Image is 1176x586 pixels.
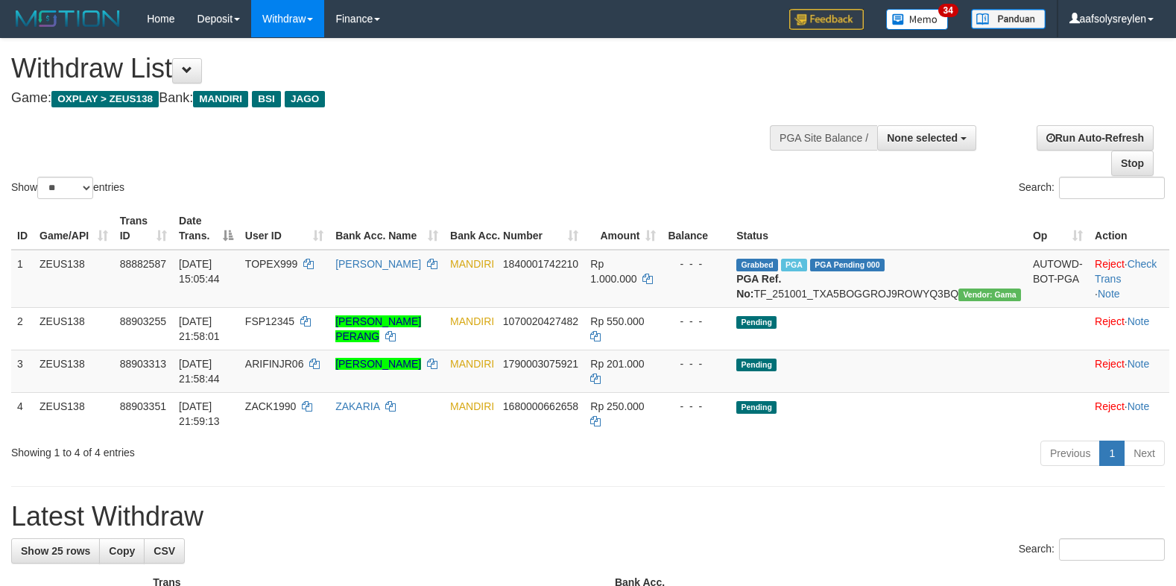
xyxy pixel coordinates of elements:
span: MANDIRI [450,358,494,370]
span: Vendor URL: https://trx31.1velocity.biz [958,289,1021,301]
th: Balance [662,207,730,250]
a: Stop [1111,151,1154,176]
th: Action [1089,207,1169,250]
span: TOPEX999 [245,258,298,270]
a: [PERSON_NAME] [335,358,421,370]
div: - - - [668,256,724,271]
span: Pending [736,316,777,329]
a: Run Auto-Refresh [1037,125,1154,151]
span: Copy 1790003075921 to clipboard [503,358,578,370]
span: ZACK1990 [245,400,296,412]
div: - - - [668,314,724,329]
span: MANDIRI [193,91,248,107]
span: None selected [887,132,958,144]
span: MANDIRI [450,258,494,270]
label: Search: [1019,538,1165,561]
span: Copy 1840001742210 to clipboard [503,258,578,270]
span: 88903351 [120,400,166,412]
span: 88903255 [120,315,166,327]
td: TF_251001_TXA5BOGGROJ9ROWYQ3BQ [730,250,1027,308]
img: Feedback.jpg [789,9,864,30]
a: Note [1128,315,1150,327]
a: Check Trans [1095,258,1157,285]
a: [PERSON_NAME] PERANG [335,315,421,342]
span: Copy 1070020427482 to clipboard [503,315,578,327]
span: 34 [938,4,958,17]
span: Rp 550.000 [590,315,644,327]
td: ZEUS138 [34,350,114,392]
a: Reject [1095,315,1125,327]
span: 88903313 [120,358,166,370]
td: · [1089,392,1169,435]
a: Previous [1040,441,1100,466]
span: MANDIRI [450,400,494,412]
span: Copy [109,545,135,557]
button: None selected [877,125,976,151]
td: · [1089,350,1169,392]
td: ZEUS138 [34,250,114,308]
td: · [1089,307,1169,350]
td: ZEUS138 [34,307,114,350]
td: · · [1089,250,1169,308]
a: ZAKARIA [335,400,379,412]
img: panduan.png [971,9,1046,29]
th: Bank Acc. Number: activate to sort column ascending [444,207,584,250]
span: Copy 1680000662658 to clipboard [503,400,578,412]
th: Date Trans.: activate to sort column descending [173,207,239,250]
div: PGA Site Balance / [770,125,877,151]
h4: Game: Bank: [11,91,769,106]
td: ZEUS138 [34,392,114,435]
img: Button%20Memo.svg [886,9,949,30]
a: Copy [99,538,145,564]
b: PGA Ref. No: [736,273,781,300]
span: Rp 201.000 [590,358,644,370]
span: Pending [736,359,777,371]
div: Showing 1 to 4 of 4 entries [11,439,479,460]
span: [DATE] 21:59:13 [179,400,220,427]
span: Rp 1.000.000 [590,258,636,285]
th: User ID: activate to sort column ascending [239,207,329,250]
td: AUTOWD-BOT-PGA [1027,250,1089,308]
span: CSV [154,545,175,557]
a: Note [1128,400,1150,412]
span: OXPLAY > ZEUS138 [51,91,159,107]
h1: Withdraw List [11,54,769,84]
th: Trans ID: activate to sort column ascending [114,207,173,250]
span: [DATE] 15:05:44 [179,258,220,285]
div: - - - [668,399,724,414]
a: 1 [1099,441,1125,466]
th: Bank Acc. Name: activate to sort column ascending [329,207,444,250]
span: [DATE] 21:58:44 [179,358,220,385]
img: MOTION_logo.png [11,7,124,30]
td: 4 [11,392,34,435]
a: Show 25 rows [11,538,100,564]
span: FSP12345 [245,315,294,327]
span: Grabbed [736,259,778,271]
td: 3 [11,350,34,392]
span: PGA Pending [810,259,885,271]
span: Marked by aafnoeunsreypich [781,259,807,271]
span: Pending [736,401,777,414]
span: BSI [252,91,281,107]
select: Showentries [37,177,93,199]
th: ID [11,207,34,250]
span: Rp 250.000 [590,400,644,412]
a: Note [1098,288,1120,300]
a: Note [1128,358,1150,370]
span: MANDIRI [450,315,494,327]
span: ARIFINJR06 [245,358,304,370]
span: JAGO [285,91,325,107]
th: Game/API: activate to sort column ascending [34,207,114,250]
span: 88882587 [120,258,166,270]
div: - - - [668,356,724,371]
a: CSV [144,538,185,564]
a: Reject [1095,400,1125,412]
h1: Latest Withdraw [11,502,1165,532]
td: 1 [11,250,34,308]
a: Reject [1095,258,1125,270]
a: Reject [1095,358,1125,370]
th: Op: activate to sort column ascending [1027,207,1089,250]
a: Next [1124,441,1165,466]
a: [PERSON_NAME] [335,258,421,270]
th: Amount: activate to sort column ascending [584,207,662,250]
